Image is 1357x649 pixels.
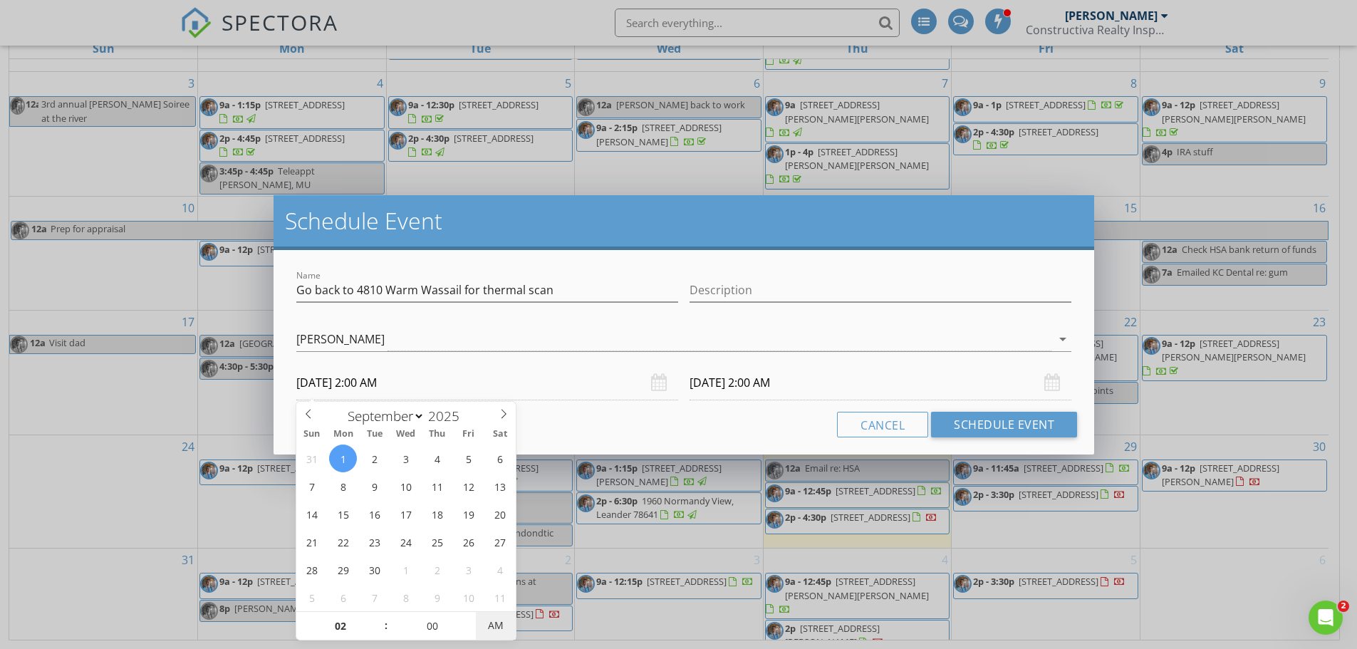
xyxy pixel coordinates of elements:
[484,430,516,439] span: Sat
[298,445,326,472] span: August 31, 2025
[486,445,514,472] span: September 6, 2025
[360,556,388,583] span: September 30, 2025
[476,611,515,640] span: Click to toggle
[486,556,514,583] span: October 4, 2025
[454,472,482,500] span: September 12, 2025
[359,430,390,439] span: Tue
[423,472,451,500] span: September 11, 2025
[298,556,326,583] span: September 28, 2025
[296,333,385,346] div: [PERSON_NAME]
[360,528,388,556] span: September 23, 2025
[454,556,482,583] span: October 3, 2025
[392,472,420,500] span: September 10, 2025
[296,365,678,400] input: Select date
[392,583,420,611] span: October 8, 2025
[425,407,472,425] input: Year
[486,472,514,500] span: September 13, 2025
[454,445,482,472] span: September 5, 2025
[486,500,514,528] span: September 20, 2025
[392,528,420,556] span: September 24, 2025
[486,583,514,611] span: October 11, 2025
[690,365,1071,400] input: Select date
[423,583,451,611] span: October 9, 2025
[360,500,388,528] span: September 16, 2025
[931,412,1077,437] button: Schedule Event
[298,472,326,500] span: September 7, 2025
[392,500,420,528] span: September 17, 2025
[454,500,482,528] span: September 19, 2025
[1309,601,1343,635] iframe: Intercom live chat
[296,430,328,439] span: Sun
[390,430,422,439] span: Wed
[285,207,1083,235] h2: Schedule Event
[329,583,357,611] span: October 6, 2025
[329,445,357,472] span: September 1, 2025
[329,472,357,500] span: September 8, 2025
[423,445,451,472] span: September 4, 2025
[423,556,451,583] span: October 2, 2025
[486,528,514,556] span: September 27, 2025
[392,556,420,583] span: October 1, 2025
[360,445,388,472] span: September 2, 2025
[422,430,453,439] span: Thu
[1338,601,1349,612] span: 2
[328,430,359,439] span: Mon
[298,500,326,528] span: September 14, 2025
[423,528,451,556] span: September 25, 2025
[360,472,388,500] span: September 9, 2025
[360,583,388,611] span: October 7, 2025
[837,412,928,437] button: Cancel
[1054,331,1071,348] i: arrow_drop_down
[329,528,357,556] span: September 22, 2025
[453,430,484,439] span: Fri
[454,528,482,556] span: September 26, 2025
[298,528,326,556] span: September 21, 2025
[392,445,420,472] span: September 3, 2025
[454,583,482,611] span: October 10, 2025
[298,583,326,611] span: October 5, 2025
[329,556,357,583] span: September 29, 2025
[329,500,357,528] span: September 15, 2025
[384,611,388,640] span: :
[423,500,451,528] span: September 18, 2025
